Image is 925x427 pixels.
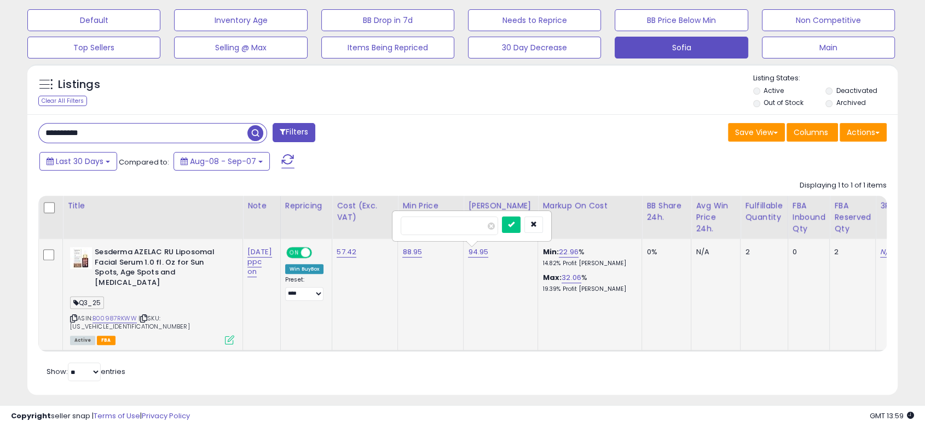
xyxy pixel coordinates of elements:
h5: Listings [58,77,100,92]
a: Privacy Policy [142,411,190,421]
button: Actions [840,123,887,142]
div: Title [67,200,238,212]
div: Clear All Filters [38,96,87,106]
div: BB Share 24h. [646,200,686,223]
p: Listing States: [753,73,898,84]
label: Deactivated [836,86,877,95]
b: Sesderma AZELAC RU Liposomal Facial Serum 1.0 fl. Oz for Sun Spots, Age Spots and [MEDICAL_DATA] [95,247,228,290]
a: 22.96 [559,247,579,258]
div: ASIN: [70,247,234,343]
span: Q3_25 [70,296,104,309]
div: % [542,273,633,293]
a: N/A [880,247,893,258]
a: 57.42 [337,247,356,258]
div: Cost (Exc. VAT) [337,200,393,223]
button: Aug-08 - Sep-07 [174,152,270,171]
span: ON [287,248,301,258]
span: All listings currently available for purchase on Amazon [70,336,95,345]
div: 0% [646,247,683,257]
button: Last 30 Days [39,152,117,171]
button: Filters [273,123,315,142]
label: Active [764,86,784,95]
button: Default [27,9,160,31]
label: Archived [836,98,866,107]
strong: Copyright [11,411,51,421]
b: Min: [542,247,559,257]
div: % [542,247,633,267]
div: FBA inbound Qty [793,200,825,235]
div: 3PL_Stock [880,200,923,212]
div: 0 [793,247,822,257]
button: Needs to Reprice [468,9,601,31]
img: 41az7fC2thL._SL40_.jpg [70,247,92,269]
div: FBA Reserved Qty [834,200,871,235]
button: Selling @ Max [174,37,307,59]
div: Repricing [285,200,328,212]
b: Max: [542,272,562,283]
a: 94.95 [468,247,488,258]
button: Items Being Repriced [321,37,454,59]
button: Sofia [615,37,748,59]
a: Terms of Use [94,411,140,421]
span: Compared to: [119,157,169,167]
label: Out of Stock [764,98,803,107]
button: Top Sellers [27,37,160,59]
button: Main [762,37,895,59]
div: N/A [696,247,732,257]
div: Preset: [285,276,324,301]
div: 2 [745,247,779,257]
span: Show: entries [47,366,125,377]
span: FBA [97,336,115,345]
span: | SKU: [US_VEHICLE_IDENTIFICATION_NUMBER] [70,314,190,330]
div: Win BuyBox [285,264,324,274]
button: Save View [728,123,785,142]
div: Avg Win Price 24h. [696,200,736,235]
button: Columns [787,123,838,142]
button: BB Price Below Min [615,9,748,31]
div: Displaying 1 to 1 of 1 items [800,180,887,191]
div: Min Price [402,200,459,212]
span: Columns [794,127,828,138]
div: Fulfillable Quantity [745,200,783,223]
div: 2 [834,247,867,257]
div: [PERSON_NAME] [468,200,533,212]
a: B00987RKWW [92,314,137,323]
span: Aug-08 - Sep-07 [190,156,256,167]
span: Last 30 Days [56,156,103,167]
span: 2025-10-8 13:59 GMT [870,411,914,421]
p: 19.39% Profit [PERSON_NAME] [542,285,633,293]
th: The percentage added to the cost of goods (COGS) that forms the calculator for Min & Max prices. [538,196,642,239]
div: Markup on Cost [542,200,637,212]
div: Note [247,200,276,212]
button: Inventory Age [174,9,307,31]
button: Non Competitive [762,9,895,31]
button: BB Drop in 7d [321,9,454,31]
button: 30 Day Decrease [468,37,601,59]
a: 88.95 [402,247,422,258]
a: [DATE] ppc on [247,247,272,277]
span: OFF [310,248,328,258]
a: 32.06 [562,272,581,283]
div: seller snap | | [11,411,190,422]
p: 14.82% Profit [PERSON_NAME] [542,260,633,267]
